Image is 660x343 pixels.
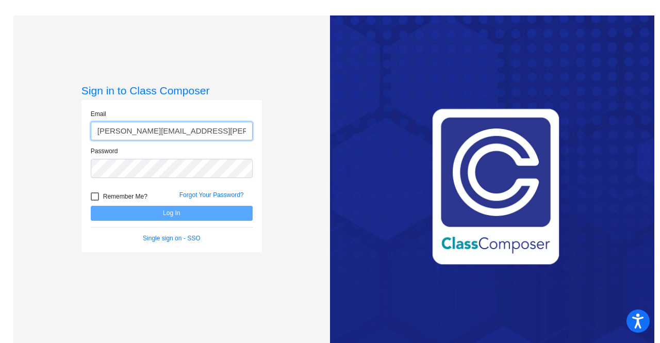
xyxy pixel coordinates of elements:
[103,190,147,203] span: Remember Me?
[143,235,200,242] a: Single sign on - SSO
[81,84,262,97] h3: Sign in to Class Composer
[179,191,244,199] a: Forgot Your Password?
[91,206,253,221] button: Log In
[91,146,118,156] label: Password
[91,109,106,119] label: Email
